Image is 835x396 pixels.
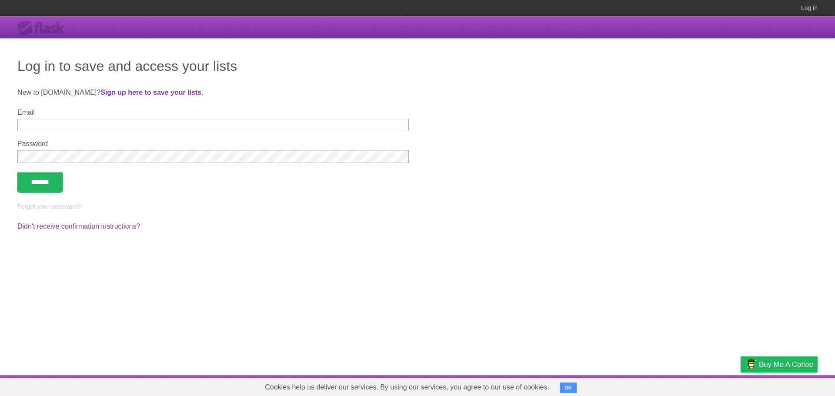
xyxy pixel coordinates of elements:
[560,383,577,393] button: OK
[256,379,558,396] span: Cookies help us deliver our services. By using our services, you agree to our use of cookies.
[17,20,70,36] div: Flask
[729,377,752,394] a: Privacy
[745,357,757,372] img: Buy me a coffee
[700,377,719,394] a: Terms
[17,109,409,116] label: Email
[654,377,689,394] a: Developers
[17,203,81,210] a: Forgot your password?
[17,87,818,98] p: New to [DOMAIN_NAME]? .
[17,223,140,230] a: Didn't receive confirmation instructions?
[763,377,818,394] a: Suggest a feature
[741,356,818,373] a: Buy me a coffee
[17,140,409,148] label: Password
[759,357,813,372] span: Buy me a coffee
[625,377,643,394] a: About
[17,56,818,77] h1: Log in to save and access your lists
[100,89,201,96] a: Sign up here to save your lists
